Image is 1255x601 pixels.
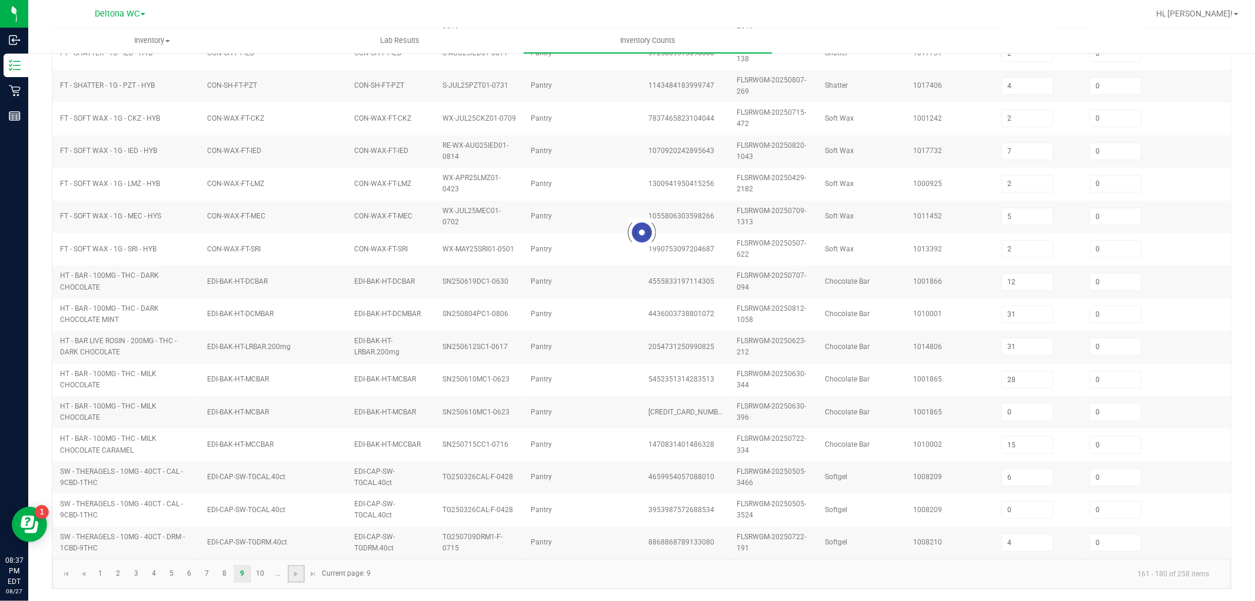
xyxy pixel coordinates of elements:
[109,565,127,583] a: Page 2
[62,569,71,579] span: Go to the first page
[181,565,198,583] a: Page 6
[364,35,435,46] span: Lab Results
[95,9,139,19] span: Deltona WC
[1156,9,1233,18] span: Hi, [PERSON_NAME]!
[5,587,23,596] p: 08/27
[9,34,21,46] inline-svg: Inbound
[79,569,88,579] span: Go to the previous page
[234,565,251,583] a: Page 9
[309,569,318,579] span: Go to the last page
[604,35,691,46] span: Inventory Counts
[92,565,109,583] a: Page 1
[9,110,21,122] inline-svg: Reports
[305,565,322,583] a: Go to the last page
[128,565,145,583] a: Page 3
[75,565,92,583] a: Go to the previous page
[58,565,75,583] a: Go to the first page
[524,28,771,53] a: Inventory Counts
[291,569,301,579] span: Go to the next page
[288,565,305,583] a: Go to the next page
[9,85,21,97] inline-svg: Retail
[163,565,180,583] a: Page 5
[52,559,1231,589] kendo-pager: Current page: 9
[276,28,524,53] a: Lab Results
[269,565,287,583] a: Page 11
[216,565,233,583] a: Page 8
[29,35,275,46] span: Inventory
[12,507,47,542] iframe: Resource center
[9,59,21,71] inline-svg: Inventory
[145,565,162,583] a: Page 4
[28,28,276,53] a: Inventory
[198,565,215,583] a: Page 7
[35,505,49,519] iframe: Resource center unread badge
[252,565,269,583] a: Page 10
[5,555,23,587] p: 08:37 PM EDT
[378,564,1219,583] kendo-pager-info: 161 - 180 of 258 items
